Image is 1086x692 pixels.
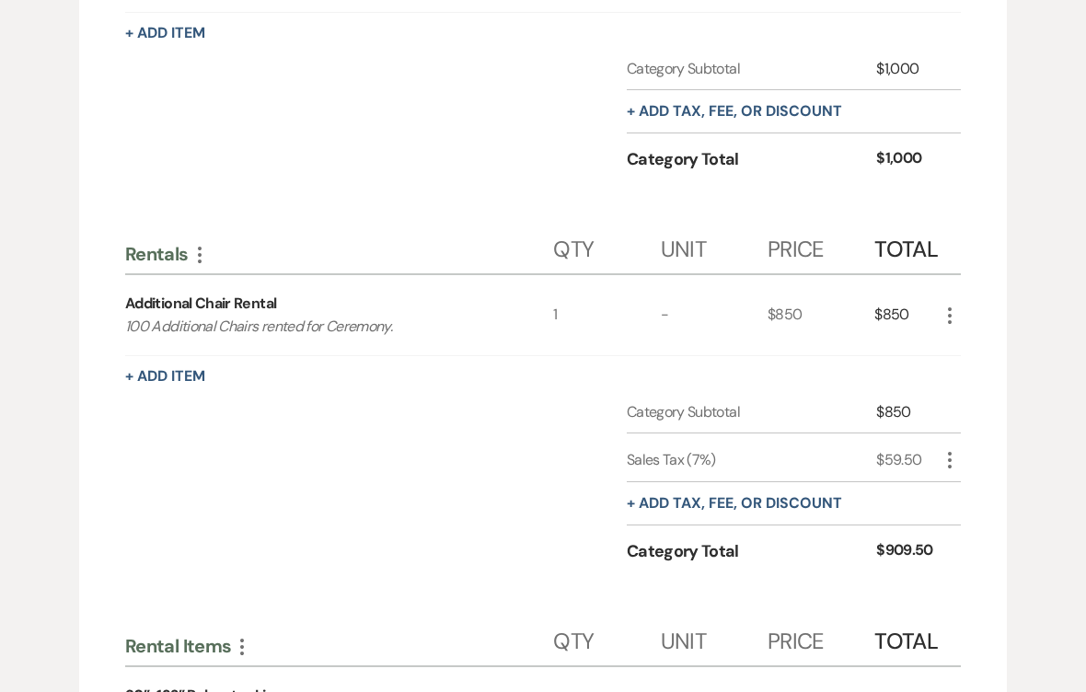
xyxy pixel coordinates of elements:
[627,148,876,173] div: Category Total
[627,105,842,120] button: + Add tax, fee, or discount
[768,276,874,357] div: $850
[661,276,768,357] div: -
[627,497,842,512] button: + Add tax, fee, or discount
[874,219,939,274] div: Total
[553,611,660,666] div: Qty
[768,219,874,274] div: Price
[876,540,939,565] div: $909.50
[627,59,876,81] div: Category Subtotal
[125,316,511,340] p: 100 Additional Chairs rented for Ceremony.
[661,219,768,274] div: Unit
[661,611,768,666] div: Unit
[876,148,939,173] div: $1,000
[874,611,939,666] div: Total
[553,219,660,274] div: Qty
[874,276,939,357] div: $850
[125,27,205,41] button: + Add Item
[125,294,276,316] div: Additional Chair Rental
[125,243,553,267] div: Rentals
[553,276,660,357] div: 1
[768,611,874,666] div: Price
[876,450,939,472] div: $59.50
[627,540,876,565] div: Category Total
[627,402,876,424] div: Category Subtotal
[876,402,939,424] div: $850
[627,450,876,472] div: Sales Tax (7%)
[876,59,939,81] div: $1,000
[125,370,205,385] button: + Add Item
[125,635,553,659] div: Rental Items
